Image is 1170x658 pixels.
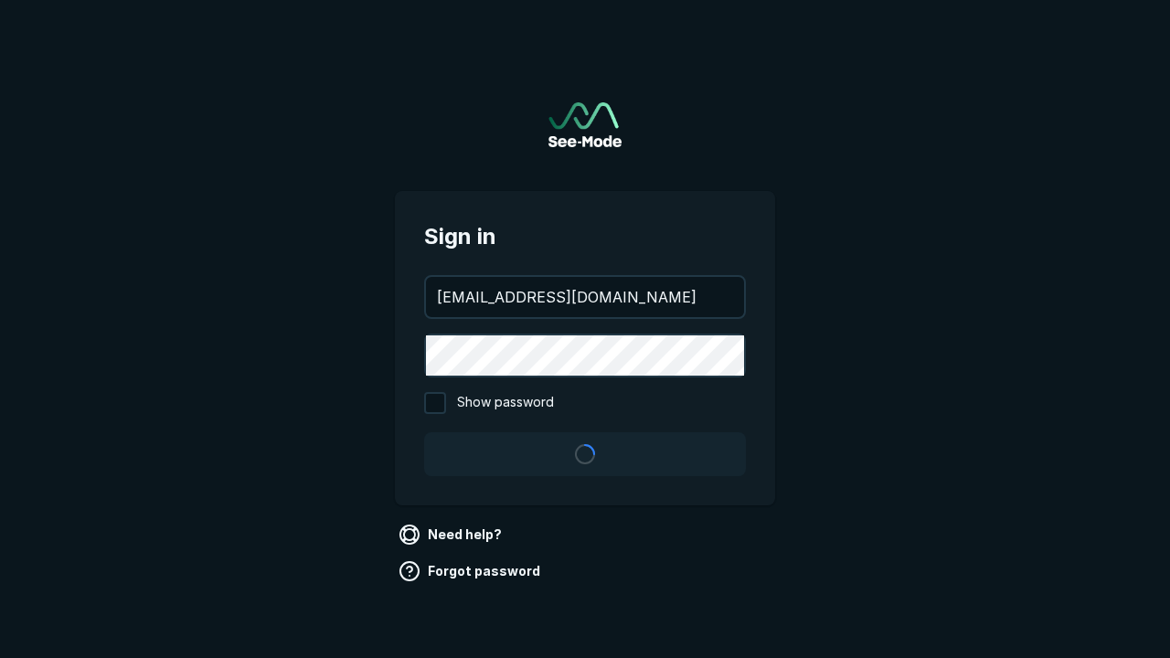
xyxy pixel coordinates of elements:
a: Forgot password [395,557,548,586]
input: your@email.com [426,277,744,317]
span: Sign in [424,220,746,253]
span: Show password [457,392,554,414]
img: See-Mode Logo [548,102,622,147]
a: Need help? [395,520,509,549]
a: Go to sign in [548,102,622,147]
